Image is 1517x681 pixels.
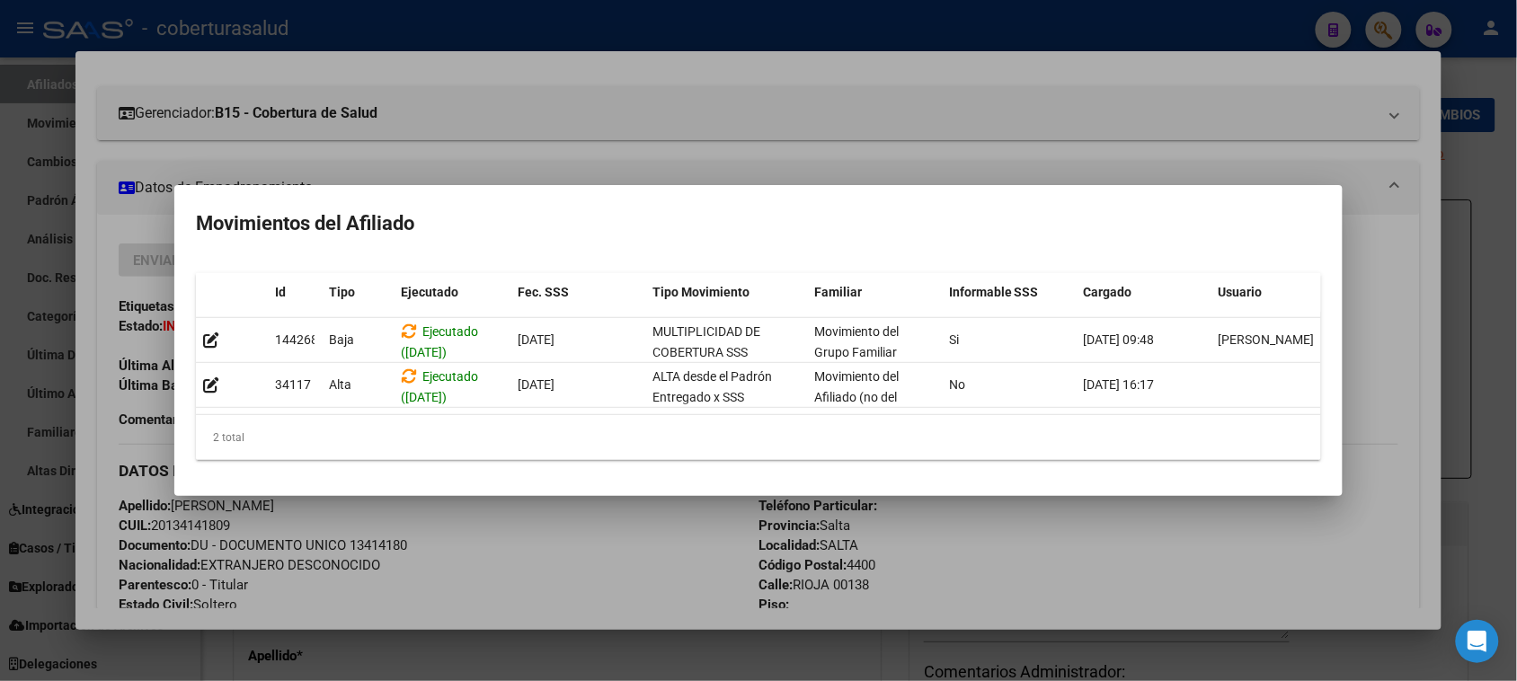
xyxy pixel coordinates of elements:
span: Ejecutado ([DATE]) [401,369,478,404]
span: 34117 [275,377,311,392]
span: [DATE] 09:48 [1084,332,1155,347]
datatable-header-cell: Id [268,273,322,312]
datatable-header-cell: Informable SSS [942,273,1077,312]
div: Open Intercom Messenger [1456,620,1499,663]
span: Familiar [814,285,862,299]
span: Ejecutado [401,285,458,299]
span: [DATE] 16:17 [1084,377,1155,392]
span: MULTIPLICIDAD DE COBERTURA SSS [652,324,760,359]
span: Movimiento del Grupo Familiar [814,324,899,359]
span: Ejecutado ([DATE]) [401,324,478,359]
span: Baja [329,332,354,347]
span: No [949,377,965,392]
span: ALTA desde el Padrón Entregado x SSS [652,369,772,404]
span: Si [949,332,959,347]
span: Cargado [1084,285,1132,299]
h2: Movimientos del Afiliado [196,207,1321,241]
datatable-header-cell: Familiar [807,273,942,312]
span: Usuario [1219,285,1263,299]
span: Informable SSS [949,285,1039,299]
datatable-header-cell: Ejecutado [394,273,510,312]
span: Movimiento del Afiliado (no del grupo) [814,369,899,425]
datatable-header-cell: Cargado [1077,273,1211,312]
span: Id [275,285,286,299]
span: [DATE] [518,332,554,347]
span: Alta [329,377,351,392]
datatable-header-cell: Fec. SSS [510,273,645,312]
span: Fec. SSS [518,285,569,299]
span: Tipo Movimiento [652,285,750,299]
span: Tipo [329,285,355,299]
datatable-header-cell: Tipo Movimiento [645,273,807,312]
datatable-header-cell: Tipo [322,273,394,312]
datatable-header-cell: Usuario [1211,273,1346,312]
span: [PERSON_NAME] [1219,332,1315,347]
div: 2 total [196,415,1321,460]
span: [DATE] [518,377,554,392]
span: 144268 [275,332,318,347]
